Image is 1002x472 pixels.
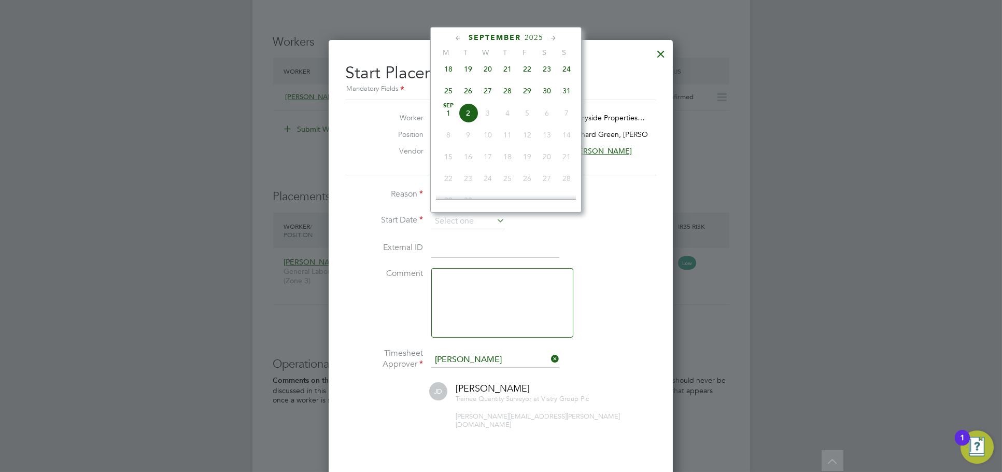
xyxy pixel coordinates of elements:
span: 16 [458,147,478,166]
span: 7 [557,103,576,123]
span: [PERSON_NAME] [572,146,632,156]
label: Vendor [366,146,424,156]
span: 12 [517,125,537,145]
span: 28 [498,81,517,101]
span: Countryside Properties… [562,113,645,122]
span: 9 [458,125,478,145]
label: External ID [345,242,423,253]
div: 1 [960,438,965,451]
span: Vistry Group Plc [541,394,589,403]
span: Sep [439,103,458,108]
span: 28 [557,169,576,188]
span: W [475,48,495,57]
span: 22 [517,59,537,79]
span: 2025 [525,33,543,42]
label: Start Date [345,215,423,226]
span: Orchard Green, [PERSON_NAME]… [569,130,688,139]
span: 29 [517,81,537,101]
span: 18 [498,147,517,166]
label: Reason [345,189,423,200]
span: F [515,48,534,57]
span: 21 [557,147,576,166]
span: 5 [517,103,537,123]
span: 23 [537,59,557,79]
span: 26 [458,81,478,101]
input: Select one [431,214,505,229]
span: 24 [557,59,576,79]
span: 19 [458,59,478,79]
span: M [436,48,456,57]
span: 14 [557,125,576,145]
span: 13 [537,125,557,145]
span: 21 [498,59,517,79]
span: 4 [498,103,517,123]
button: Open Resource Center, 1 new notification [961,431,994,464]
span: 15 [439,147,458,166]
span: 30 [458,190,478,210]
span: 1 [439,103,458,123]
span: 26 [517,169,537,188]
span: JD [429,382,447,400]
span: 3 [478,103,498,123]
span: Trainee Quantity Surveyor at [456,394,539,403]
span: 23 [458,169,478,188]
input: Search for... [431,352,559,368]
span: S [534,48,554,57]
span: 11 [498,125,517,145]
span: 17 [478,147,498,166]
span: 19 [517,147,537,166]
span: September [469,33,521,42]
span: T [495,48,515,57]
span: 2 [458,103,478,123]
label: Worker [366,113,424,122]
div: Mandatory Fields [345,84,656,95]
span: T [456,48,475,57]
span: 20 [537,147,557,166]
h2: Start Placement 302484 [345,54,656,95]
span: 10 [478,125,498,145]
span: 25 [439,81,458,101]
span: [PERSON_NAME][EMAIL_ADDRESS][PERSON_NAME][DOMAIN_NAME] [456,412,620,429]
span: 20 [478,59,498,79]
label: Comment [345,268,423,279]
span: [PERSON_NAME] [456,382,530,394]
span: 6 [537,103,557,123]
label: Timesheet Approver [345,348,423,370]
span: 27 [478,81,498,101]
span: 29 [439,190,458,210]
span: 8 [439,125,458,145]
label: Position [366,130,424,139]
span: S [554,48,574,57]
span: 27 [537,169,557,188]
span: 24 [478,169,498,188]
span: 31 [557,81,576,101]
span: 25 [498,169,517,188]
span: 30 [537,81,557,101]
span: 22 [439,169,458,188]
span: 18 [439,59,458,79]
